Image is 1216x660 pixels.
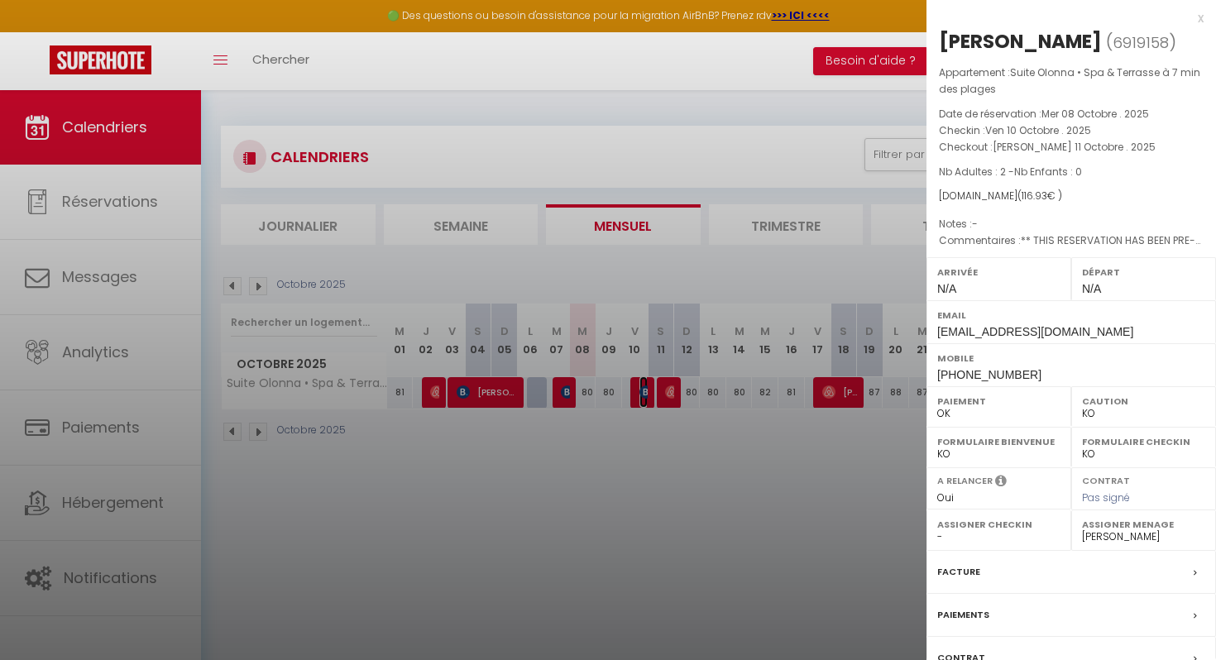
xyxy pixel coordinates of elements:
[993,140,1156,154] span: [PERSON_NAME] 11 Octobre . 2025
[1106,31,1176,54] span: ( )
[1082,490,1130,505] span: Pas signé
[1014,165,1082,179] span: Nb Enfants : 0
[937,393,1060,409] label: Paiement
[937,264,1060,280] label: Arrivée
[926,8,1204,28] div: x
[1113,32,1169,53] span: 6919158
[1022,189,1047,203] span: 116.93
[939,232,1204,249] p: Commentaires :
[985,123,1091,137] span: Ven 10 Octobre . 2025
[937,307,1205,323] label: Email
[1082,474,1130,485] label: Contrat
[937,563,980,581] label: Facture
[937,516,1060,533] label: Assigner Checkin
[939,65,1200,96] span: Suite Olonna • Spa & Terrasse à 7 min des plages
[939,189,1204,204] div: [DOMAIN_NAME]
[937,606,989,624] label: Paiements
[1082,282,1101,295] span: N/A
[1082,433,1205,450] label: Formulaire Checkin
[995,474,1007,492] i: Sélectionner OUI si vous souhaiter envoyer les séquences de messages post-checkout
[1082,516,1205,533] label: Assigner Menage
[939,122,1204,139] p: Checkin :
[972,217,978,231] span: -
[1082,264,1205,280] label: Départ
[939,165,1082,179] span: Nb Adultes : 2 -
[939,216,1204,232] p: Notes :
[1041,107,1149,121] span: Mer 08 Octobre . 2025
[937,350,1205,366] label: Mobile
[939,106,1204,122] p: Date de réservation :
[937,368,1041,381] span: [PHONE_NUMBER]
[1082,393,1205,409] label: Caution
[939,65,1204,98] p: Appartement :
[937,433,1060,450] label: Formulaire Bienvenue
[939,28,1102,55] div: [PERSON_NAME]
[937,474,993,488] label: A relancer
[939,139,1204,155] p: Checkout :
[1017,189,1062,203] span: ( € )
[937,282,956,295] span: N/A
[937,325,1133,338] span: [EMAIL_ADDRESS][DOMAIN_NAME]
